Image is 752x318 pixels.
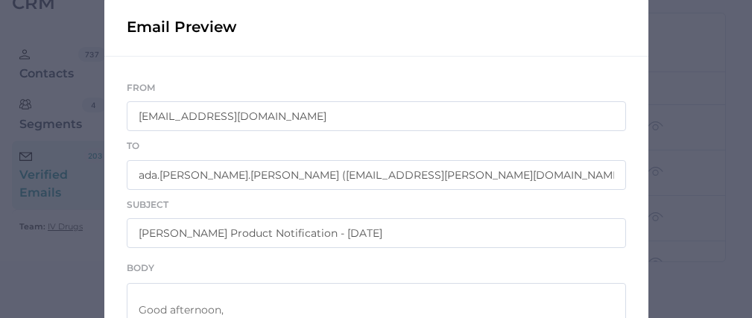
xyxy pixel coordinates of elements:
span: Body [127,262,154,273]
input: Subject [127,218,626,248]
input: To [127,160,626,190]
input: From [127,101,626,131]
span: Subject [127,199,168,210]
span: From [127,82,155,93]
span: To [127,140,139,151]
